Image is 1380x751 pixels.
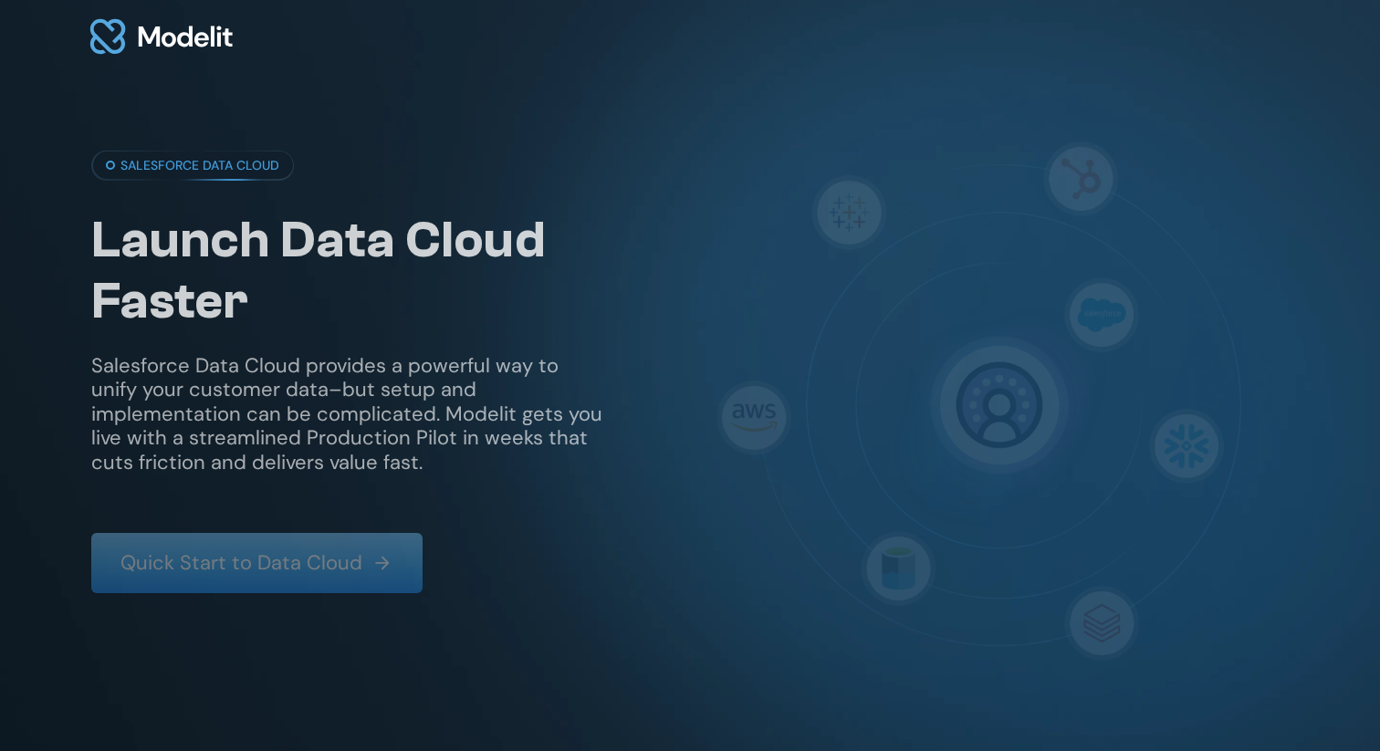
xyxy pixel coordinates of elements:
img: modelit logo [87,8,236,65]
a: Quick Start to Data Cloud [91,533,423,593]
h1: Launch Data Cloud Faster [91,210,602,332]
p: Quick Start to Data Cloud [120,551,362,575]
p: Salesforce Data Cloud provides a powerful way to unify your customer data–but setup and implement... [91,354,602,475]
p: SALESFORCE DATA CLOUD [120,156,279,175]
